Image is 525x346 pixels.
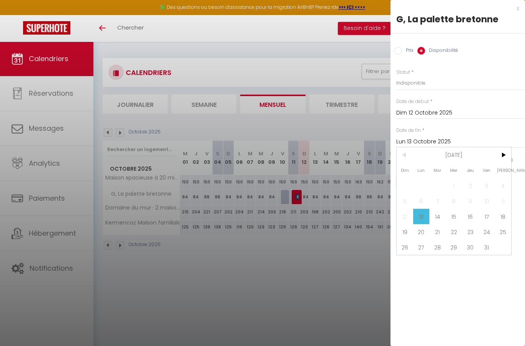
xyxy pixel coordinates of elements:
span: 23 [462,224,478,240]
span: 20 [413,224,430,240]
label: Date de fin [396,127,421,134]
label: Prix [402,47,414,55]
span: Lun [413,163,430,178]
span: 30 [462,240,478,255]
span: [PERSON_NAME] [495,163,511,178]
span: 19 [397,224,413,240]
span: Mer [446,163,462,178]
span: 27 [413,240,430,255]
span: 14 [429,209,446,224]
span: 4 [495,178,511,193]
span: 29 [446,240,462,255]
label: Statut [396,69,410,76]
span: 3 [478,178,495,193]
span: 8 [446,193,462,209]
span: 16 [462,209,478,224]
label: Date de début [396,98,429,105]
span: 15 [446,209,462,224]
span: Dim [397,163,413,178]
label: Disponibilité [425,47,458,55]
span: 31 [478,240,495,255]
span: Mar [429,163,446,178]
span: 12 [397,209,413,224]
span: 18 [495,209,511,224]
span: 17 [478,209,495,224]
span: 25 [495,224,511,240]
span: 6 [413,193,430,209]
span: 1 [446,178,462,193]
span: 2 [462,178,478,193]
span: 5 [397,193,413,209]
span: 10 [478,193,495,209]
span: 7 [429,193,446,209]
span: 26 [397,240,413,255]
span: 28 [429,240,446,255]
span: 21 [429,224,446,240]
span: 9 [462,193,478,209]
span: 24 [478,224,495,240]
span: > [495,147,511,163]
span: [DATE] [413,147,495,163]
div: G, La palette bretonne [396,13,519,25]
span: 11 [495,193,511,209]
span: < [397,147,413,163]
span: Ven [478,163,495,178]
span: 22 [446,224,462,240]
span: Jeu [462,163,478,178]
span: 13 [413,209,430,224]
div: x [390,4,519,13]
